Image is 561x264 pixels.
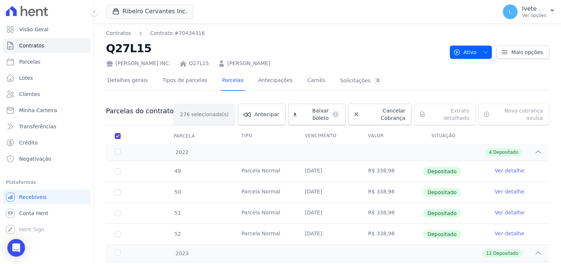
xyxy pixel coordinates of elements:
[115,210,121,216] input: Só é possível selecionar pagamentos em aberto
[496,46,549,59] a: Mais opções
[3,38,91,53] a: Contratos
[19,74,33,82] span: Lotes
[227,60,270,67] a: [PERSON_NAME]
[3,135,91,150] a: Crédito
[174,168,181,174] span: 49
[509,9,512,14] span: I.
[3,119,91,134] a: Transferências
[232,161,296,182] td: Parcela Normal
[423,188,461,197] span: Depositado
[511,49,543,56] span: Mais opções
[306,71,327,91] a: Carnês
[495,209,524,216] a: Ver detalhe
[174,189,181,195] span: 50
[296,203,359,224] td: [DATE]
[359,203,423,224] td: R$ 338,98
[106,40,444,57] h2: Q27L15
[106,29,205,37] nav: Breadcrumb
[296,182,359,203] td: [DATE]
[232,128,296,144] th: Tipo
[3,54,91,69] a: Parcelas
[495,188,524,195] a: Ver detalhe
[362,107,405,122] span: Cancelar Cobrança
[19,123,56,130] span: Transferências
[348,104,412,125] a: Cancelar Cobrança
[486,250,492,257] span: 12
[423,128,486,144] th: Situação
[373,77,382,84] div: 0
[3,190,91,204] a: Recebíveis
[106,4,193,18] button: Ribeiro Cervantes Inc.
[180,111,190,118] span: 276
[115,231,121,237] input: Só é possível selecionar pagamentos em aberto
[495,167,524,174] a: Ver detalhe
[7,239,25,257] div: Open Intercom Messenger
[423,167,461,176] span: Depositado
[453,46,477,59] span: Ativo
[493,149,518,156] span: Depositado
[497,1,561,22] button: I. Ivete . Ver opções
[522,13,546,18] p: Ver opções
[3,22,91,37] a: Visão Geral
[423,209,461,218] span: Depositado
[3,71,91,85] a: Lotes
[19,210,48,217] span: Conta Hent
[115,168,121,174] input: Só é possível selecionar pagamentos em aberto
[6,178,88,187] div: Plataformas
[19,107,57,114] span: Minha Carteira
[19,42,44,49] span: Contratos
[296,128,359,144] th: Vencimento
[19,139,38,146] span: Crédito
[300,107,329,122] span: Baixar boleto
[232,203,296,224] td: Parcela Normal
[3,206,91,221] a: Conta Hent
[338,71,384,91] a: Solicitações0
[191,111,229,118] span: selecionada(s)
[288,104,345,125] a: Baixar boleto
[19,26,49,33] span: Visão Geral
[257,71,294,91] a: Antecipações
[19,193,47,201] span: Recebíveis
[450,46,492,59] button: Ativo
[3,87,91,101] a: Clientes
[115,189,121,195] input: Só é possível selecionar pagamentos em aberto
[423,230,461,239] span: Depositado
[340,77,382,84] div: Solicitações
[359,224,423,245] td: R$ 338,98
[174,231,181,237] span: 52
[174,210,181,216] span: 51
[489,149,492,156] span: 4
[493,250,518,257] span: Depositado
[359,161,423,182] td: R$ 338,98
[296,224,359,245] td: [DATE]
[296,161,359,182] td: [DATE]
[221,71,245,91] a: Parcelas
[3,103,91,118] a: Minha Carteira
[495,230,524,237] a: Ver detalhe
[106,71,149,91] a: Detalhes gerais
[19,58,40,65] span: Parcelas
[359,128,423,144] th: Valor
[106,29,131,37] a: Contratos
[189,60,209,67] a: Q27L15
[3,151,91,166] a: Negativação
[150,29,205,37] a: Contrato #70434316
[161,71,209,91] a: Tipos de parcelas
[255,111,279,118] span: Antecipar
[238,104,285,125] a: Antecipar
[522,5,546,13] p: Ivete .
[232,224,296,245] td: Parcela Normal
[19,155,52,163] span: Negativação
[106,29,444,37] nav: Breadcrumb
[19,90,40,98] span: Clientes
[232,182,296,203] td: Parcela Normal
[106,60,171,67] div: [PERSON_NAME] INC.
[106,107,174,115] h3: Parcelas do contrato
[165,129,204,143] div: Parcela
[359,182,423,203] td: R$ 338,98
